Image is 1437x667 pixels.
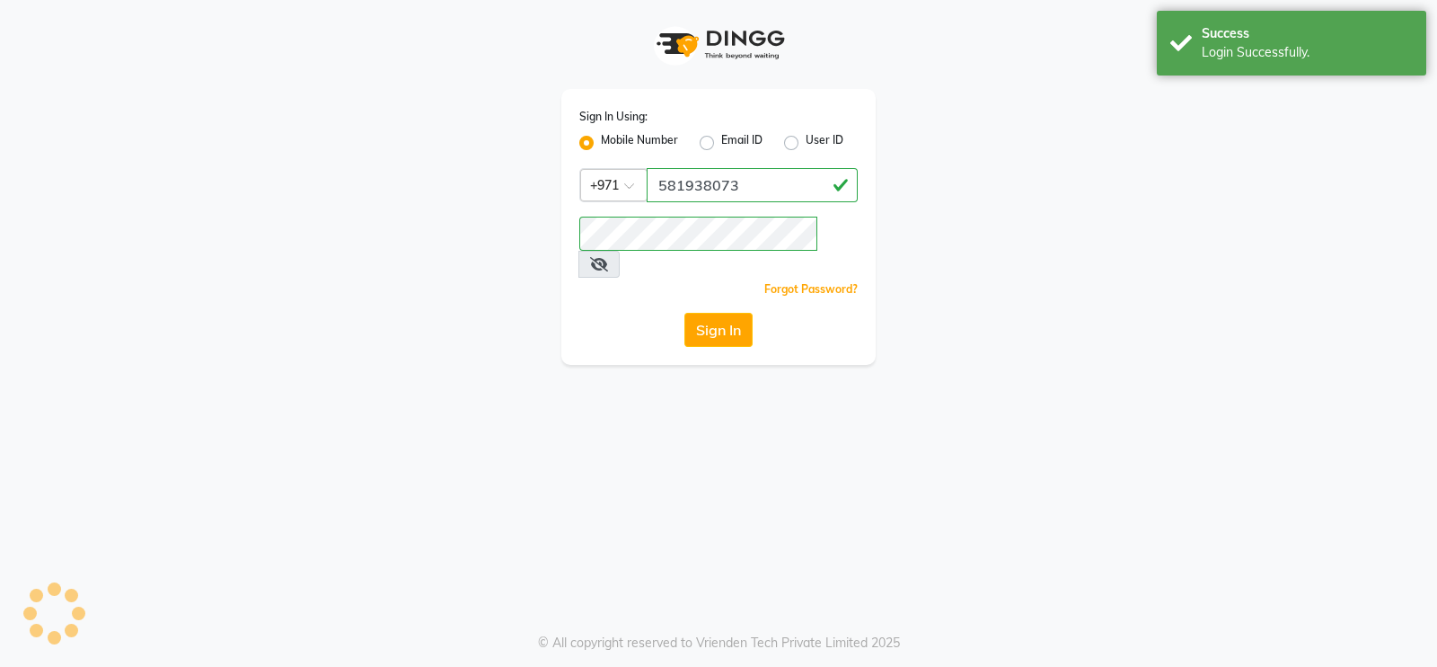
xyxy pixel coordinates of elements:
div: Success [1202,24,1413,43]
div: Login Successfully. [1202,43,1413,62]
a: Forgot Password? [764,282,858,296]
label: Sign In Using: [579,109,648,125]
label: User ID [806,132,843,154]
label: Mobile Number [601,132,678,154]
img: logo1.svg [647,18,790,71]
input: Username [647,168,858,202]
input: Username [579,217,817,251]
button: Sign In [684,313,753,347]
label: Email ID [721,132,763,154]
